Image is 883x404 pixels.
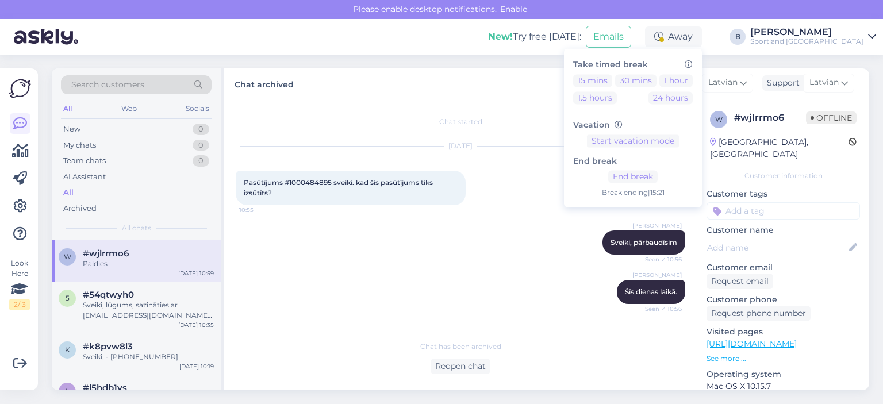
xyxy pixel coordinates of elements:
span: Pasūtījums #1000484895 sveiki. kad šis pasūtījums tiks izsūtīts? [244,178,435,197]
button: 15 mins [573,74,612,87]
span: k [65,345,70,354]
div: Break ending | 15:21 [573,188,693,198]
span: 10:55 [239,206,282,214]
span: Chat has been archived [420,341,501,352]
p: Operating system [707,368,860,380]
div: [DATE] [236,141,685,151]
div: Try free [DATE]: [488,30,581,44]
h6: End break [573,156,693,166]
p: Mac OS X 10.15.7 [707,380,860,393]
div: Away [645,26,702,47]
div: Archived [63,203,97,214]
div: Look Here [9,258,30,310]
span: [PERSON_NAME] [632,271,682,279]
span: #k8pvw8l3 [83,341,133,352]
div: Support [762,77,800,89]
div: New [63,124,80,135]
div: 0 [193,124,209,135]
div: Reopen chat [431,359,490,374]
div: Request phone number [707,306,811,321]
button: Emails [586,26,631,48]
button: 30 mins [615,74,657,87]
span: [PERSON_NAME] [632,221,682,230]
button: 1 hour [659,74,693,87]
div: Team chats [63,155,106,167]
div: My chats [63,140,96,151]
span: All chats [122,223,151,233]
span: Seen ✓ 10:56 [639,255,682,264]
span: Latvian [809,76,839,89]
span: Search customers [71,79,144,91]
div: [PERSON_NAME] [750,28,863,37]
div: AI Assistant [63,171,106,183]
p: Customer phone [707,294,860,306]
h6: Vacation [573,120,693,130]
span: #wjlrrmo6 [83,248,129,259]
span: w [715,115,723,124]
div: Sportland [GEOGRAPHIC_DATA] [750,37,863,46]
a: [PERSON_NAME]Sportland [GEOGRAPHIC_DATA] [750,28,876,46]
div: 2 / 3 [9,299,30,310]
span: #54qtwyh0 [83,290,134,300]
label: Chat archived [235,75,294,91]
div: Request email [707,274,773,289]
span: Offline [806,111,857,124]
div: [DATE] 10:35 [178,321,214,329]
div: Chat started [236,117,685,127]
p: Customer name [707,224,860,236]
span: Sveiki, pārbaudīsim [611,238,677,247]
input: Add a tag [707,202,860,220]
p: Customer email [707,261,860,274]
img: Askly Logo [9,78,31,99]
button: 1.5 hours [573,91,617,104]
span: Seen ✓ 10:56 [639,305,682,313]
div: Customer information [707,171,860,181]
span: Enable [497,4,531,14]
p: Customer tags [707,188,860,200]
div: Sveiki, - [PHONE_NUMBER] [83,352,214,362]
input: Add name [707,241,847,254]
p: See more ... [707,353,860,364]
span: w [64,252,71,261]
span: 5 [66,294,70,302]
div: [GEOGRAPHIC_DATA], [GEOGRAPHIC_DATA] [710,136,849,160]
p: Visited pages [707,326,860,338]
div: 0 [193,155,209,167]
span: Latvian [708,76,738,89]
span: Šīs dienas laikā. [625,287,677,296]
div: [DATE] 10:59 [178,269,214,278]
div: Paldies [83,259,214,269]
div: Sveiki, lūgums, sazināties ar [EMAIL_ADDRESS][DOMAIN_NAME], norādot pasūtījumu numuru. [83,300,214,321]
span: #l5hdb1ys [83,383,127,393]
button: Start vacation mode [587,134,679,147]
div: # wjlrrmo6 [734,111,806,125]
div: All [63,187,74,198]
div: 0 [193,140,209,151]
div: Socials [183,101,212,116]
div: Web [119,101,139,116]
div: All [61,101,74,116]
span: l [66,387,70,395]
button: End break [608,171,658,183]
button: 24 hours [648,91,693,104]
b: New! [488,31,513,42]
a: [URL][DOMAIN_NAME] [707,338,797,349]
h6: Take timed break [573,60,693,70]
div: B [730,29,746,45]
div: [DATE] 10:19 [179,362,214,371]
